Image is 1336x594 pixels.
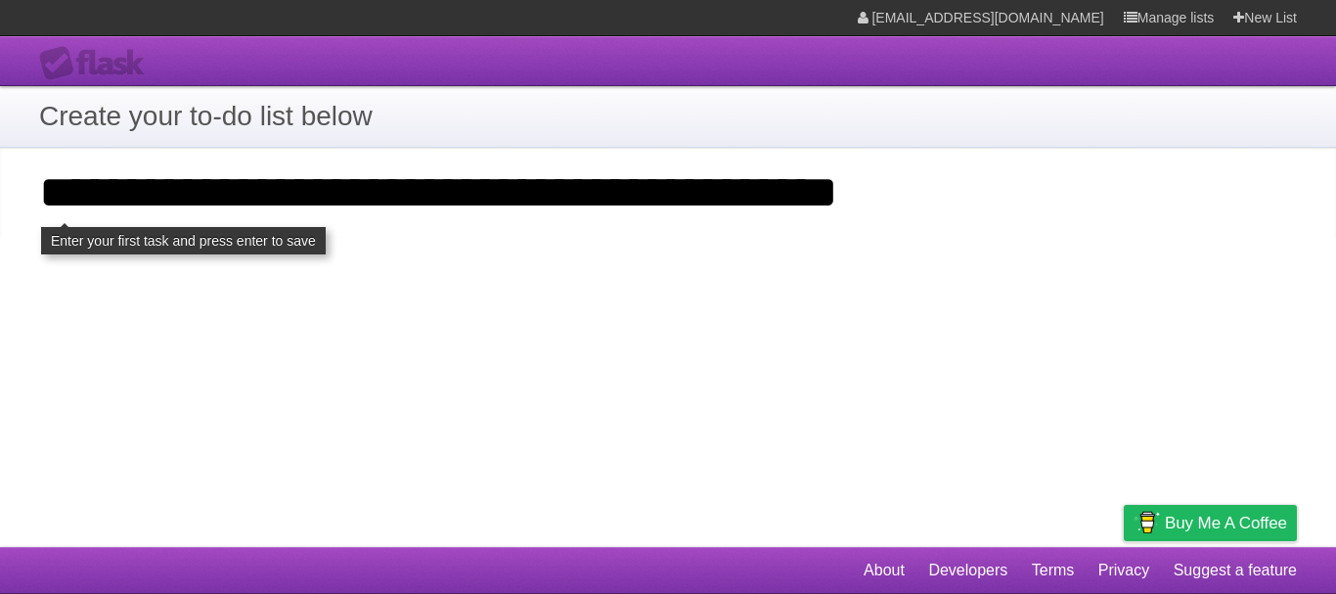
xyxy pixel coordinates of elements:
h1: Create your to-do list below [39,96,1297,137]
img: Buy me a coffee [1134,506,1160,539]
a: Suggest a feature [1174,552,1297,589]
a: Buy me a coffee [1124,505,1297,541]
a: Terms [1032,552,1075,589]
a: About [864,552,905,589]
span: Buy me a coffee [1165,506,1287,540]
div: Flask [39,46,156,81]
a: Privacy [1098,552,1149,589]
a: Developers [928,552,1007,589]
